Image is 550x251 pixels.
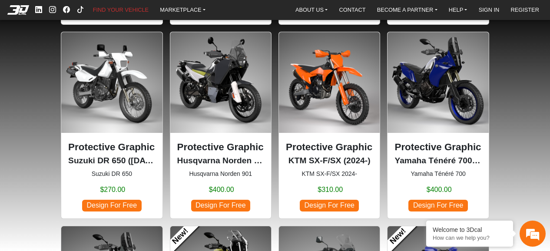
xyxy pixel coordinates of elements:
div: Articles [112,182,166,209]
p: Protective Graphic Kit [68,140,155,155]
span: $400.00 [427,185,452,195]
a: FIND YOUR VEHICLE [89,4,152,15]
p: Protective Graphic Kit [394,140,481,155]
span: Design For Free [82,200,141,211]
span: Design For Free [191,200,250,211]
p: Yamaha Ténéré 700 (2019-2024) [394,155,481,167]
div: Welcome to 3Dcal [433,226,507,233]
img: DR 6501996-2024 [61,32,162,133]
small: Yamaha Ténéré 700 [394,169,481,178]
img: Norden 901null2021-2024 [170,32,271,133]
a: CONTACT [336,4,369,15]
p: Suzuki DR 650 (1996-2024) [68,155,155,167]
small: Husqvarna Norden 901 [177,169,264,178]
span: $270.00 [100,185,125,195]
img: Ténéré 700null2019-2024 [388,32,488,133]
span: We're online! [50,65,120,147]
p: Protective Graphic Kit [286,140,373,155]
textarea: Type your message and hit 'Enter' [4,152,166,182]
span: $400.00 [209,185,234,195]
a: REGISTER [507,4,542,15]
div: FAQs [58,182,112,209]
span: Design For Free [408,200,467,211]
div: Yamaha Ténéré 700 [387,32,489,219]
div: Suzuki DR 650 [61,32,162,219]
span: $310.00 [318,185,343,195]
div: Navigation go back [10,45,23,58]
p: Protective Graphic Kit [177,140,264,155]
span: Design For Free [300,200,359,211]
div: Husqvarna Norden 901 [170,32,272,219]
div: Chat with us now [58,46,159,57]
a: BECOME A PARTNER [374,4,441,15]
a: MARKETPLACE [156,4,209,15]
p: Husqvarna Norden 901 (2021-2024) [177,155,264,167]
a: HELP [445,4,471,15]
a: ABOUT US [292,4,331,15]
span: Conversation [4,197,58,203]
div: Minimize live chat window [142,4,163,25]
img: SX-F/SXnull2024- [279,32,380,133]
p: KTM SX-F/SX (2024-) [286,155,373,167]
small: KTM SX-F/SX 2024- [286,169,373,178]
div: KTM SX-F/SX 2024- [278,32,380,219]
small: Suzuki DR 650 [68,169,155,178]
a: SIGN IN [475,4,503,15]
p: How can we help you? [433,234,507,241]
